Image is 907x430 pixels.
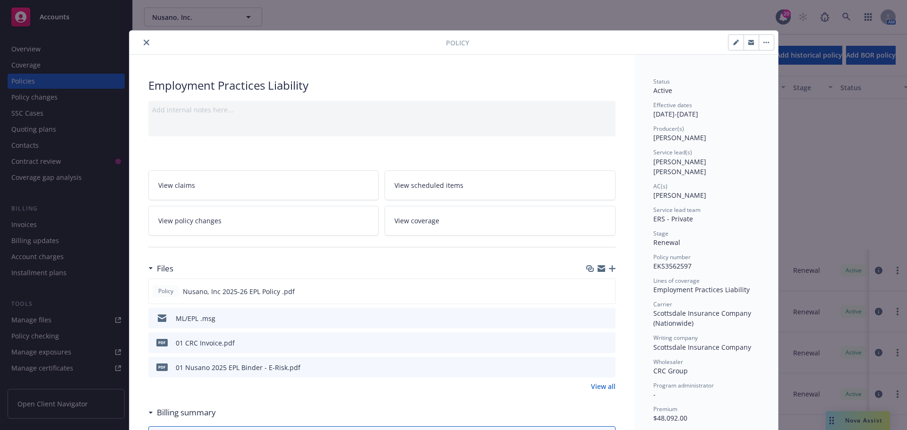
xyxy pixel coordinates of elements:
[653,285,759,295] div: Employment Practices Liability
[603,363,612,372] button: preview file
[653,390,656,399] span: -
[653,148,692,156] span: Service lead(s)
[653,366,688,375] span: CRC Group
[653,229,668,237] span: Stage
[653,191,706,200] span: [PERSON_NAME]
[653,277,700,285] span: Lines of coverage
[653,125,684,133] span: Producer(s)
[653,300,672,308] span: Carrier
[653,413,687,422] span: $48,092.00
[157,406,216,419] h3: Billing summary
[148,406,216,419] div: Billing summary
[653,405,677,413] span: Premium
[653,86,672,95] span: Active
[653,182,667,190] span: AC(s)
[653,101,759,119] div: [DATE] - [DATE]
[156,287,175,295] span: Policy
[588,338,596,348] button: download file
[141,37,152,48] button: close
[653,261,692,270] span: EKS3562597
[446,38,469,48] span: Policy
[653,157,708,176] span: [PERSON_NAME] [PERSON_NAME]
[588,363,596,372] button: download file
[176,338,235,348] div: 01 CRC Invoice.pdf
[148,206,379,236] a: View policy changes
[591,381,616,391] a: View all
[148,170,379,200] a: View claims
[653,214,693,223] span: ERS - Private
[603,338,612,348] button: preview file
[394,180,463,190] span: View scheduled items
[653,358,683,366] span: Wholesaler
[385,170,616,200] a: View scheduled items
[653,309,753,328] span: Scottsdale Insurance Company (Nationwide)
[653,206,701,214] span: Service lead team
[176,313,215,323] div: ML/EPL .msg
[653,343,751,352] span: Scottsdale Insurance Company
[603,287,611,296] button: preview file
[156,339,168,346] span: pdf
[653,77,670,85] span: Status
[152,105,612,115] div: Add internal notes here...
[158,216,222,226] span: View policy changes
[588,287,595,296] button: download file
[158,180,195,190] span: View claims
[157,262,173,275] h3: Files
[588,313,596,323] button: download file
[653,381,714,389] span: Program administrator
[148,77,616,93] div: Employment Practices Liability
[603,313,612,323] button: preview file
[653,334,698,342] span: Writing company
[156,363,168,371] span: pdf
[653,238,680,247] span: Renewal
[176,363,300,372] div: 01 Nusano 2025 EPL Binder - E-Risk.pdf
[385,206,616,236] a: View coverage
[653,253,691,261] span: Policy number
[653,101,692,109] span: Effective dates
[148,262,173,275] div: Files
[394,216,439,226] span: View coverage
[653,133,706,142] span: [PERSON_NAME]
[183,287,295,296] span: Nusano, Inc 2025-26 EPL Policy .pdf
